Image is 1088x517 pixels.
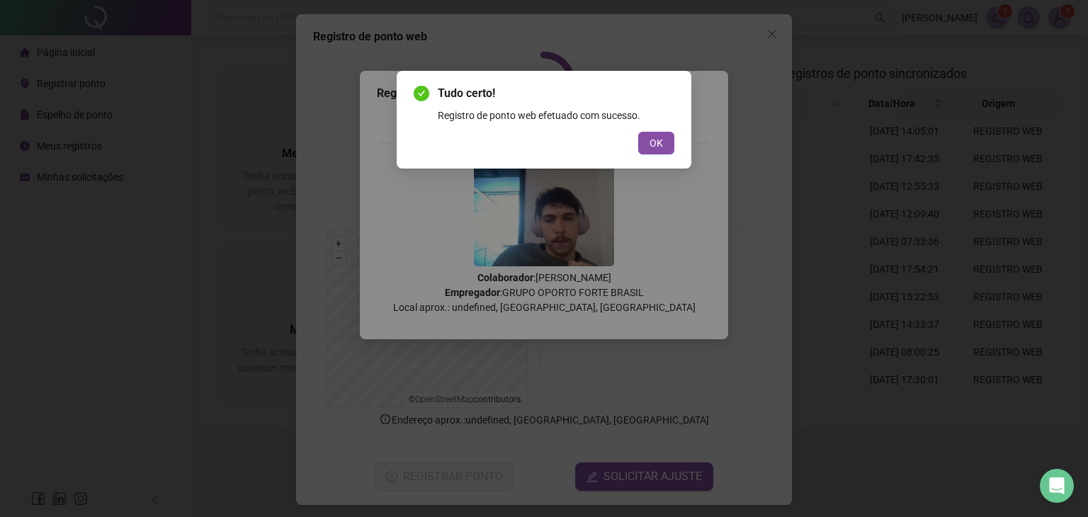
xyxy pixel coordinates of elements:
div: Open Intercom Messenger [1040,469,1074,503]
span: Tudo certo! [438,85,674,102]
span: check-circle [414,86,429,101]
div: Registro de ponto web efetuado com sucesso. [438,108,674,123]
span: OK [650,135,663,151]
button: OK [638,132,674,154]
